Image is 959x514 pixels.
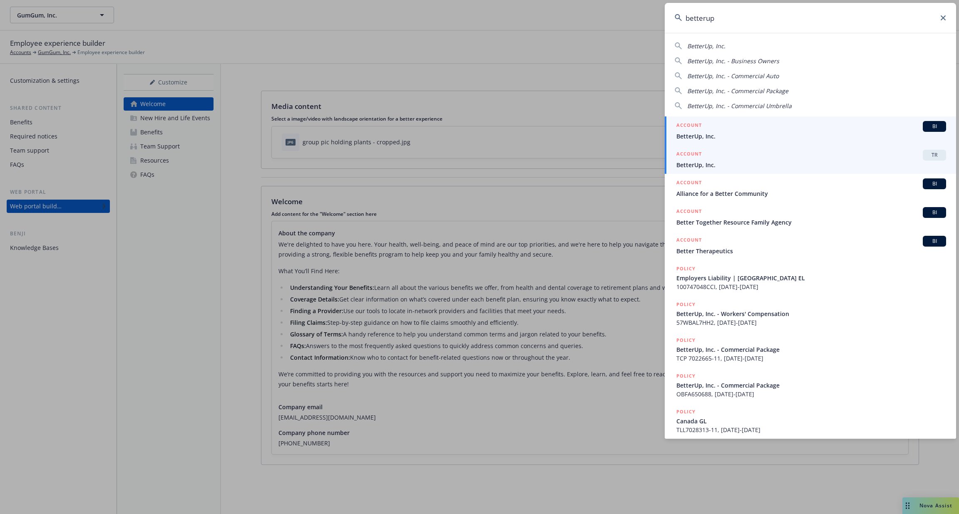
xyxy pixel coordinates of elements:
a: POLICYEmployers Liability | [GEOGRAPHIC_DATA] EL100747048CCI, [DATE]-[DATE] [665,260,956,296]
span: BetterUp, Inc. - Commercial Package [676,381,946,390]
span: Employers Liability | [GEOGRAPHIC_DATA] EL [676,274,946,282]
span: BetterUp, Inc. - Business Owners [687,57,779,65]
span: BetterUp, Inc. - Commercial Auto [687,72,779,80]
h5: ACCOUNT [676,207,702,217]
h5: POLICY [676,264,696,273]
span: TR [926,151,943,159]
span: BI [926,123,943,130]
span: Alliance for a Better Community [676,189,946,198]
span: 57WBAL7HH2, [DATE]-[DATE] [676,318,946,327]
h5: POLICY [676,372,696,380]
span: Better Together Resource Family Agency [676,218,946,227]
span: Canada GL [676,417,946,425]
a: POLICYBetterUp, Inc. - Commercial PackageTCP 7022665-11, [DATE]-[DATE] [665,331,956,367]
span: Better Therapeutics [676,247,946,255]
a: POLICYBetterUp, Inc. - Commercial PackageOBFA650688, [DATE]-[DATE] [665,367,956,403]
a: POLICYCanada GLTLL7028313-11, [DATE]-[DATE] [665,403,956,439]
h5: POLICY [676,408,696,416]
h5: ACCOUNT [676,121,702,131]
span: BetterUp, Inc. - Workers' Compensation [676,309,946,318]
a: POLICYBetterUp, Inc. - Workers' Compensation57WBAL7HH2, [DATE]-[DATE] [665,296,956,331]
span: TCP 7022665-11, [DATE]-[DATE] [676,354,946,363]
span: BetterUp, Inc. - Commercial Package [687,87,788,95]
span: BetterUp, Inc. [676,132,946,141]
span: BetterUp, Inc. - Commercial Package [676,345,946,354]
span: BI [926,180,943,188]
a: ACCOUNTTRBetterUp, Inc. [665,145,956,174]
span: 100747048CCI, [DATE]-[DATE] [676,282,946,291]
h5: ACCOUNT [676,178,702,188]
a: ACCOUNTBIBetter Therapeutics [665,231,956,260]
input: Search... [665,3,956,33]
span: OBFA650688, [DATE]-[DATE] [676,390,946,398]
span: BetterUp, Inc. - Commercial Umbrella [687,102,792,110]
span: BetterUp, Inc. [676,161,946,169]
a: ACCOUNTBIBetter Together Resource Family Agency [665,203,956,231]
span: TLL7028313-11, [DATE]-[DATE] [676,425,946,434]
h5: ACCOUNT [676,236,702,246]
h5: POLICY [676,336,696,344]
a: ACCOUNTBIBetterUp, Inc. [665,116,956,145]
h5: POLICY [676,300,696,309]
span: BI [926,237,943,245]
span: BetterUp, Inc. [687,42,725,50]
h5: ACCOUNT [676,150,702,160]
span: BI [926,209,943,216]
a: ACCOUNTBIAlliance for a Better Community [665,174,956,203]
